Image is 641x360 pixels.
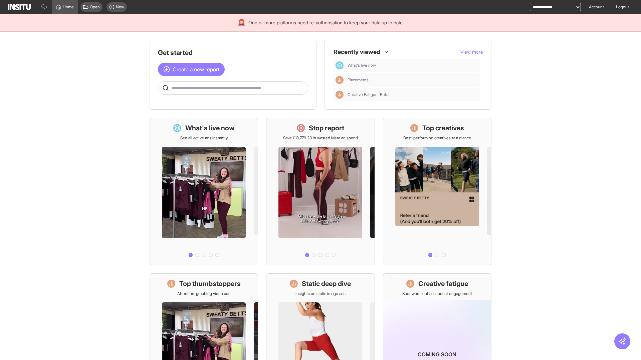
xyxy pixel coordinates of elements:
h1: Static deep dive [302,279,351,288]
span: Creative Fatigue [Beta] [348,92,478,97]
h1: Top thumbstoppers [179,279,241,288]
a: What's live nowSee all active ads instantly [150,118,258,265]
span: Placements [348,77,369,83]
span: Creative Fatigue [Beta] [348,92,390,97]
img: Logo [8,4,31,10]
span: What's live now [348,63,478,68]
span: One or more platforms need re-authorisation to keep your data up to date. [248,19,404,26]
h1: Stop report [309,123,344,133]
div: Insights [336,76,344,84]
button: Create a new report [158,63,225,76]
p: Save £18,779.23 in wasted Meta ad spend [283,135,358,141]
button: View more [460,49,483,55]
span: Create a new report [173,65,219,73]
h1: Top creatives [422,123,464,133]
a: Top creativesBest-performing creatives at a glance [383,118,491,265]
a: Stop reportSave £18,779.23 in wasted Meta ad spend [266,118,375,265]
span: Home [63,4,74,10]
div: 🚨 [237,18,246,27]
p: Best-performing creatives at a glance [403,135,471,141]
div: Insights [336,91,344,99]
span: What's live now [348,63,376,68]
span: Open [90,4,100,10]
p: Attention-grabbing video ads [177,291,230,296]
p: Insights on static image ads [295,291,346,296]
div: Dashboard [336,61,344,69]
span: New [116,4,124,10]
p: See all active ads instantly [180,135,228,141]
span: Placements [348,77,478,83]
h1: Get started [158,48,308,57]
h1: What's live now [185,123,235,133]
